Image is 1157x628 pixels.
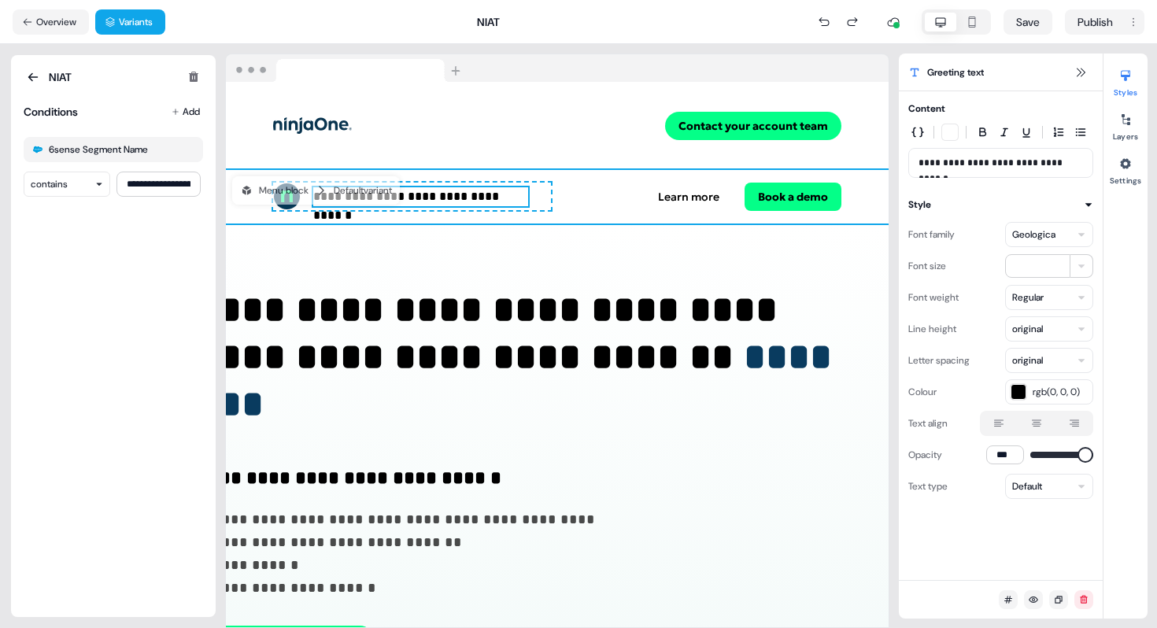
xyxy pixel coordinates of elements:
[1065,9,1122,35] button: Publish
[927,65,984,80] span: Greeting text
[1103,151,1148,186] button: Settings
[908,222,955,247] div: Font family
[1012,353,1043,368] div: original
[1012,227,1055,242] div: Geologica
[908,442,942,467] div: Opacity
[49,69,72,85] span: NIAT
[24,172,110,197] button: contains
[745,183,841,211] button: Book a demo
[334,183,392,198] div: Default variant
[1012,321,1043,337] div: original
[908,474,948,499] div: Text type
[1005,379,1093,405] button: rgb(0, 0, 0)
[1103,107,1148,142] button: Layers
[168,99,203,124] button: Add
[908,253,946,279] div: Font size
[240,183,309,198] div: Menu block
[49,143,148,156] div: 6sense Segment Name
[1005,222,1093,247] button: Geologica
[564,183,841,211] div: Learn moreBook a demo
[226,54,468,83] img: Browser topbar
[1012,290,1044,305] div: Regular
[908,285,959,310] div: Font weight
[645,183,732,211] button: Learn more
[1103,63,1148,98] button: Styles
[908,379,937,405] div: Colour
[564,112,841,140] div: Contact your account team
[908,411,948,436] div: Text align
[1012,478,1042,494] div: Default
[477,14,500,30] span: NIAT
[95,9,165,35] button: Variants
[908,101,945,116] div: Content
[908,197,1093,212] button: Style
[665,112,841,140] button: Contact your account team
[908,197,931,212] div: Style
[908,348,970,373] div: Letter spacing
[13,9,89,35] button: Overview
[1033,384,1088,400] span: rgb(0, 0, 0)
[908,316,956,342] div: Line height
[24,104,78,120] div: Conditions
[1004,9,1052,35] button: Save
